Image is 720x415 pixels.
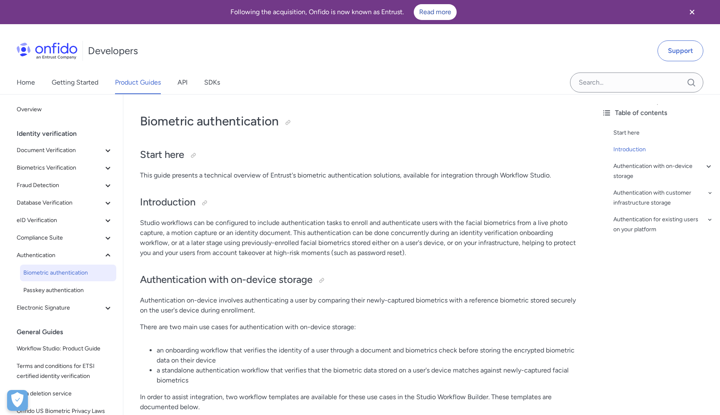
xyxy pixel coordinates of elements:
a: Authentication with on-device storage [613,161,713,181]
button: Compliance Suite [13,230,116,246]
a: Read more [414,4,457,20]
span: Compliance Suite [17,233,103,243]
h1: Biometric authentication [140,113,578,130]
input: Onfido search input field [570,72,703,92]
span: Overview [17,105,113,115]
span: Database Verification [17,198,103,208]
button: Close banner [677,2,707,22]
span: Workflow Studio: Product Guide [17,344,113,354]
a: Authentication with customer infrastructure storage [613,188,713,208]
a: Introduction [613,145,713,155]
span: eID Verification [17,215,103,225]
div: General Guides [17,324,120,340]
svg: Close banner [687,7,697,17]
p: Authentication on-device involves authenticating a user by comparing their newly-captured biometr... [140,295,578,315]
span: Data deletion service [17,389,113,399]
a: SDKs [204,71,220,94]
button: Database Verification [13,195,116,211]
p: There are two main use cases for authentication with on-device storage: [140,322,578,332]
p: Studio workflows can be configured to include authentication tasks to enroll and authenticate use... [140,218,578,258]
li: an onboarding workflow that verifies the identity of a user through a document and biometrics che... [157,345,578,365]
p: In order to assist integration, two workflow templates are available for these use cases in the S... [140,392,578,412]
a: Home [17,71,35,94]
button: eID Verification [13,212,116,229]
div: Cookie Preferences [7,390,28,411]
a: Biometric authentication [20,265,116,281]
h1: Developers [88,44,138,57]
span: Terms and conditions for ETSI certified identity verification [17,361,113,381]
img: Onfido Logo [17,42,77,59]
h2: Authentication with on-device storage [140,273,578,287]
a: Workflow Studio: Product Guide [13,340,116,357]
span: Biometric authentication [23,268,113,278]
a: Overview [13,101,116,118]
span: Document Verification [17,145,103,155]
a: Data deletion service [13,385,116,402]
div: Table of contents [602,108,713,118]
a: Authentication for existing users on your platform [613,215,713,235]
a: Start here [613,128,713,138]
div: Identity verification [17,125,120,142]
button: Authentication [13,247,116,264]
h2: Start here [140,148,578,162]
span: Biometrics Verification [17,163,103,173]
a: API [177,71,187,94]
li: a standalone authentication workflow that verifies that the biometric data stored on a user's dev... [157,365,578,385]
p: This guide presents a technical overview of Entrust's biometric authentication solutions, availab... [140,170,578,180]
button: Document Verification [13,142,116,159]
span: Passkey authentication [23,285,113,295]
span: Electronic Signature [17,303,103,313]
a: Terms and conditions for ETSI certified identity verification [13,358,116,385]
button: Fraud Detection [13,177,116,194]
h2: Introduction [140,195,578,210]
a: Getting Started [52,71,98,94]
a: Support [657,40,703,61]
button: Electronic Signature [13,300,116,316]
span: Fraud Detection [17,180,103,190]
button: Open Preferences [7,390,28,411]
a: Passkey authentication [20,282,116,299]
span: Authentication [17,250,103,260]
button: Biometrics Verification [13,160,116,176]
a: Product Guides [115,71,161,94]
div: Following the acquisition, Onfido is now known as Entrust. [10,4,677,20]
